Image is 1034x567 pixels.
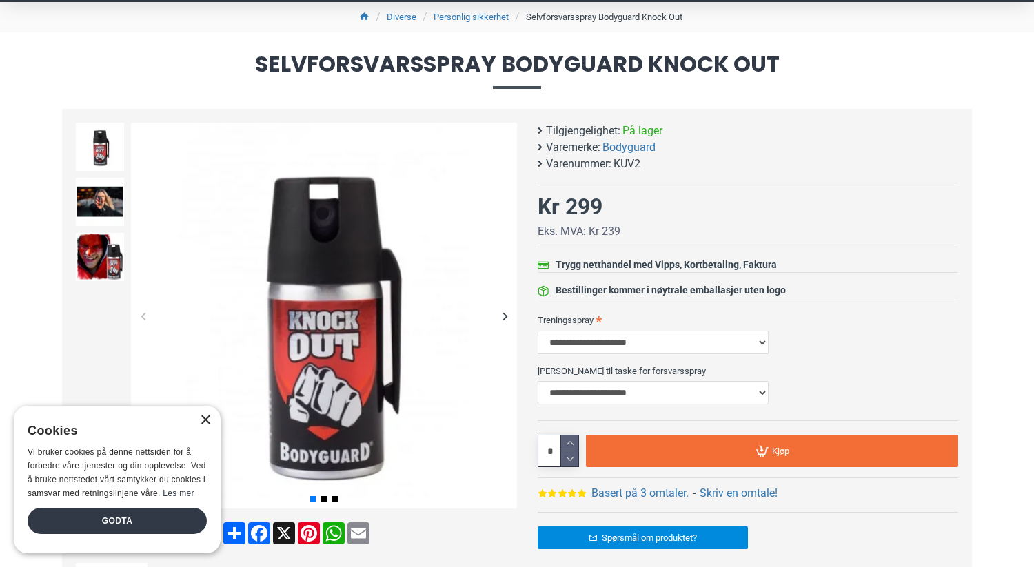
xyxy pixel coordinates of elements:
a: Skriv en omtale! [700,485,778,502]
a: Basert på 3 omtaler. [591,485,689,502]
span: KUV2 [614,156,640,172]
a: Personlig sikkerhet [434,10,509,24]
span: På lager [622,123,662,139]
a: Spørsmål om produktet? [538,526,748,549]
div: Godta [28,508,207,534]
img: Forsvarsspray - Lovlig Pepperspray - SpyGadgets.no [76,178,124,226]
a: Diverse [387,10,416,24]
a: X [272,522,296,544]
div: Close [200,415,210,426]
div: Previous slide [131,304,155,328]
img: Forsvarsspray - Lovlig Pepperspray - SpyGadgets.no [76,233,124,281]
b: Varemerke: [546,139,600,156]
span: Go to slide 1 [310,496,316,502]
a: Facebook [247,522,272,544]
b: - [693,486,696,499]
label: Treningsspray [538,309,958,331]
div: Next slide [493,304,517,328]
img: Forsvarsspray - Lovlig Pepperspray - SpyGadgets.no [76,123,124,171]
label: [PERSON_NAME] til taske for forsvarsspray [538,360,958,382]
span: Vi bruker cookies på denne nettsiden for å forbedre våre tjenester og din opplevelse. Ved å bruke... [28,447,206,497]
span: Selvforsvarsspray Bodyguard Knock Out [62,53,972,88]
a: Bodyguard [602,139,656,156]
a: Email [346,522,371,544]
a: Share [222,522,247,544]
span: Kjøp [772,446,789,455]
div: Kr 299 [538,190,602,223]
span: Go to slide 2 [321,496,327,502]
span: Go to slide 3 [332,496,338,502]
b: Tilgjengelighet: [546,123,620,139]
div: Trygg netthandel med Vipps, Kortbetaling, Faktura [556,258,777,272]
div: Cookies [28,416,198,446]
a: Pinterest [296,522,321,544]
a: WhatsApp [321,522,346,544]
a: Les mer, opens a new window [163,488,194,498]
b: Varenummer: [546,156,611,172]
div: Bestillinger kommer i nøytrale emballasjer uten logo [556,283,786,298]
img: Forsvarsspray - Lovlig Pepperspray - SpyGadgets.no [131,123,517,508]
